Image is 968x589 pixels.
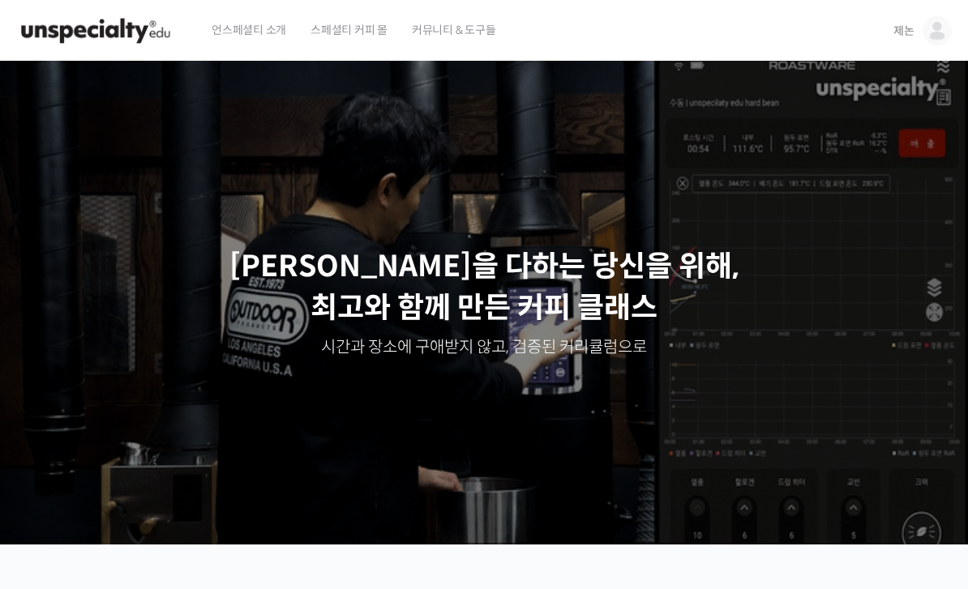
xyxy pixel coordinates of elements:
[107,455,209,495] a: 1대화
[165,454,170,467] span: 1
[148,480,168,493] span: 대화
[893,23,914,38] span: 제논
[51,479,61,492] span: 홈
[209,455,311,495] a: 설정
[16,246,952,328] p: [PERSON_NAME]을 다하는 당신을 위해, 최고와 함께 만든 커피 클래스
[251,479,270,492] span: 설정
[5,455,107,495] a: 홈
[16,336,952,359] p: 시간과 장소에 구애받지 않고, 검증된 커리큘럼으로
